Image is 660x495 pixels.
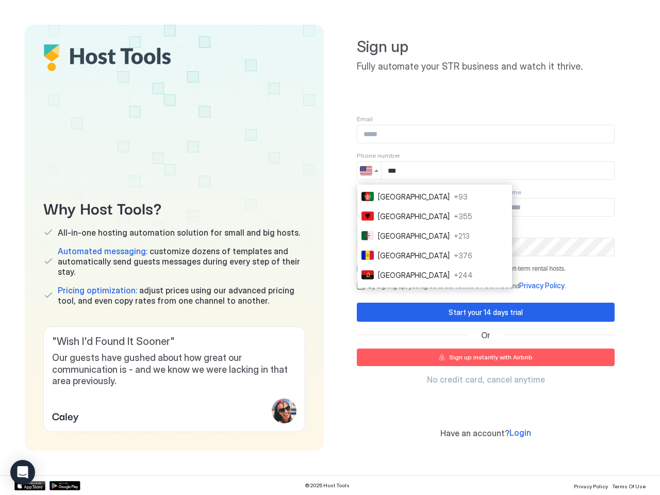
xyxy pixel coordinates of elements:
[454,211,472,222] span: + 355
[449,353,533,362] div: Sign up instantly with Airbnb
[58,285,137,295] span: Pricing optimization:
[357,281,615,290] div: termsPrivacy
[357,125,614,143] input: Input Field
[357,285,512,304] li: Antigua and Barbuda +1268
[58,285,305,306] span: adjust prices using our advanced pricing tool, and even copy rates from one channel to another.
[357,265,512,285] li: Angola +244
[52,335,296,348] span: " Wish I'd Found It Sooner "
[481,330,490,340] span: Or
[357,226,512,245] li: Algeria +213
[378,270,450,280] span: [GEOGRAPHIC_DATA]
[427,374,545,385] span: No credit card, cancel anytime
[357,187,512,206] li: Afghanistan +93
[357,245,512,265] li: Andorra +376
[357,206,512,226] li: Albania +355
[440,428,509,438] span: Have an account?
[574,480,608,491] a: Privacy Policy
[357,188,389,196] span: First Name
[357,61,615,73] span: Fully automate your STR business and watch it thrive.
[357,226,387,234] span: Password
[305,482,350,489] span: © 2025 Host Tools
[490,199,614,216] input: Input Field
[10,460,35,485] div: Open Intercom Messenger
[378,211,450,222] span: [GEOGRAPHIC_DATA]
[519,281,565,290] span: Privacy Policy
[357,162,381,179] div: Country selectorAfghanistan +93Albania +355Algeria +213Andorra +376Angola +244Antigua and Barbuda...
[357,349,615,366] button: Sign up instantly with Airbnb
[52,408,79,423] span: Caley
[357,265,615,273] div: optOut
[357,37,615,57] span: Sign up
[357,152,400,159] span: Phone number
[454,230,470,241] span: + 213
[382,162,614,179] input: Input Field
[574,483,608,489] span: Privacy Policy
[43,196,305,219] span: Why Host Tools?
[14,481,45,490] a: App Store
[378,191,450,202] span: [GEOGRAPHIC_DATA]
[378,230,450,241] span: [GEOGRAPHIC_DATA]
[357,115,373,123] span: Email
[58,227,300,238] span: All-in-one hosting automation solution for small and big hosts.
[357,162,381,179] button: Country selector
[454,250,472,261] span: + 376
[519,282,565,290] a: Privacy Policy
[58,246,147,256] span: Automated messaging:
[612,483,646,489] span: Terms Of Use
[454,270,473,280] span: + 244
[454,191,468,202] span: + 93
[612,480,646,491] a: Terms Of Use
[509,427,531,438] a: Login
[378,250,450,261] span: [GEOGRAPHIC_DATA]
[49,481,80,490] a: Google Play Store
[58,246,305,277] span: customize dozens of templates and automatically send guests messages during every step of their s...
[449,307,523,318] div: Start your 14 days trial
[272,399,296,423] div: profile
[357,303,615,322] button: Start your 14 days trial
[52,352,296,387] span: Our guests have gushed about how great our communication is - and we know we were lacking in that...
